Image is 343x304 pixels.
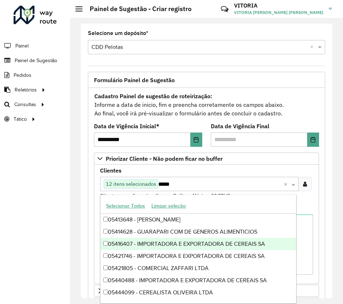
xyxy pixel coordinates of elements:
[94,77,175,83] span: Formulário Painel de Sugestão
[190,133,202,147] button: Choose Date
[14,71,31,79] span: Pedidos
[15,86,37,94] span: Relatórios
[15,57,57,64] span: Painel de Sugestão
[234,2,323,9] h3: VITORIA
[100,193,230,199] small: Clientes que não podem ficar no Buffer – Máximo 50 PDVS
[284,180,290,188] span: Clear all
[234,9,323,16] span: VITORIA [PERSON_NAME] [PERSON_NAME]
[148,200,189,211] button: Limpar seleção
[94,122,159,130] label: Data de Vigência Inicial
[100,262,296,274] div: 05421805 - COMERCIAL ZAFFARI LTDA
[94,165,319,284] div: Priorizar Cliente - Não podem ficar no buffer
[211,122,269,130] label: Data de Vigência Final
[307,133,319,147] button: Choose Date
[217,1,232,17] a: Contato Rápido
[100,195,297,304] ng-dropdown-panel: Options list
[15,42,29,50] span: Painel
[14,115,27,123] span: Tático
[94,93,212,100] strong: Cadastro Painel de sugestão de roteirização:
[100,214,296,226] div: 05413648 - [PERSON_NAME]
[100,166,121,175] label: Clientes
[103,200,148,211] button: Selecionar Todos
[100,274,296,286] div: 05440488 - IMPORTADORA E EXPORTADORA DE CEREAIS SA
[100,250,296,262] div: 05421746 - IMPORTADORA E EXPORTADORA DE CEREAIS SA
[83,5,192,13] h2: Painel de Sugestão - Criar registro
[94,285,319,297] a: Preservar Cliente - Devem ficar no buffer, não roteirizar
[310,43,316,51] span: Clear all
[104,180,158,188] span: 12 itens selecionados
[100,226,296,238] div: 05414628 - GUARAPARI COM DE GENEROS ALIMENTICIOS
[94,153,319,165] a: Priorizar Cliente - Não podem ficar no buffer
[100,238,296,250] div: 05416407 - IMPORTADORA E EXPORTADORA DE CEREAIS SA
[94,91,319,118] div: Informe a data de inicio, fim e preencha corretamente os campos abaixo. Ao final, você irá pré-vi...
[88,29,148,38] label: Selecione um depósito
[100,286,296,299] div: 05444099 - CEREALISTA OLIVEIRA LTDA
[14,101,36,108] span: Consultas
[106,156,223,161] span: Priorizar Cliente - Não podem ficar no buffer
